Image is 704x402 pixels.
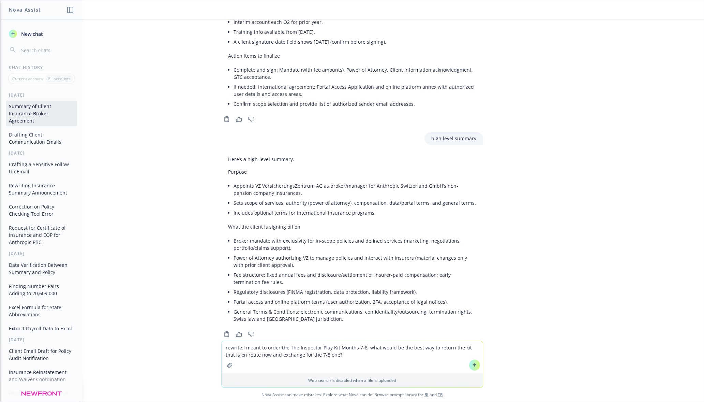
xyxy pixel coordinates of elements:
[20,45,74,55] input: Search chats
[12,76,43,82] p: Current account
[234,27,476,37] li: Training info available from [DATE].
[1,337,82,343] div: [DATE]
[6,129,77,147] button: Drafting Client Communication Emails
[234,270,476,287] li: Fee structure: fixed annual fees and disclosure/settlement of insurer-paid compensation; early te...
[234,82,476,99] li: If needed: International agreement; Portal Access Application and online platform annex with auth...
[234,37,476,47] li: A client signature date field shows [DATE] (confirm before signing).
[6,159,77,177] button: Crafting a Sensitive Follow-Up Email
[246,329,257,339] button: Thumbs down
[6,101,77,126] button: Summary of Client Insurance Broker Agreement
[6,222,77,248] button: Request for Certificate of Insurance and EOP for Anthropic PBC
[9,6,41,13] h1: Nova Assist
[234,181,476,198] li: Appoints VZ VersicherungsZentrum AG as broker/manager for Anthropic Switzerland GmbH’s non-pensio...
[6,281,77,299] button: Finding Number Pairs Adding to 20,609,000
[6,367,77,385] button: Insurance Reinstatement and Waiver Coordination
[224,331,230,337] svg: Copy to clipboard
[234,287,476,297] li: Regulatory disclosures (FINMA registration, data protection, liability framework).
[226,377,479,383] p: Web search is disabled when a file is uploaded
[6,302,77,320] button: Excel Formula for State Abbreviations
[6,259,77,278] button: Data Verification Between Summary and Policy
[228,223,476,230] p: What the client is signing off on
[234,17,476,27] li: Interim account each Q2 for prior year.
[20,30,43,38] span: New chat
[1,250,82,256] div: [DATE]
[234,307,476,324] li: General Terms & Conditions: electronic communications, confidentiality/outsourcing, termination r...
[234,65,476,82] li: Complete and sign: Mandate (with fee amounts), Power of Attorney, Client Information acknowledgme...
[234,236,476,253] li: Broker mandate with exclusivity for in-scope policies and defined services (marketing, negotiatio...
[6,180,77,198] button: Rewriting Insurance Summary Announcement
[1,92,82,98] div: [DATE]
[6,345,77,364] button: Client Email Draft for Policy Audit Notification
[3,388,701,402] span: Nova Assist can make mistakes. Explore what Nova can do: Browse prompt library for and
[234,253,476,270] li: Power of Attorney authorizing VZ to manage policies and interact with insurers (material changes ...
[234,208,476,218] li: Includes optional terms for international insurance programs.
[1,64,82,70] div: Chat History
[234,198,476,208] li: Sets scope of services, authority (power of attorney), compensation, data/portal terms, and gener...
[222,341,483,373] textarea: rewrite:I meant to order the The Inspector Play Kit Months 7-8, what would be the best way to ret...
[234,297,476,307] li: Portal access and online platform terms (user authorization, 2FA, acceptance of legal notices).
[424,392,429,398] a: BI
[1,150,82,156] div: [DATE]
[246,114,257,124] button: Thumbs down
[438,392,443,398] a: TR
[48,76,71,82] p: All accounts
[228,156,476,163] p: Here’s a high-level summary.
[6,323,77,334] button: Extract Payroll Data to Excel
[6,28,77,40] button: New chat
[6,201,77,219] button: Correction on Policy Checking Tool Error
[228,168,476,175] p: Purpose
[228,52,476,59] p: Action items to finalize
[234,99,476,109] li: Confirm scope selection and provide list of authorized sender email addresses.
[431,135,476,142] p: high level summary
[224,116,230,122] svg: Copy to clipboard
